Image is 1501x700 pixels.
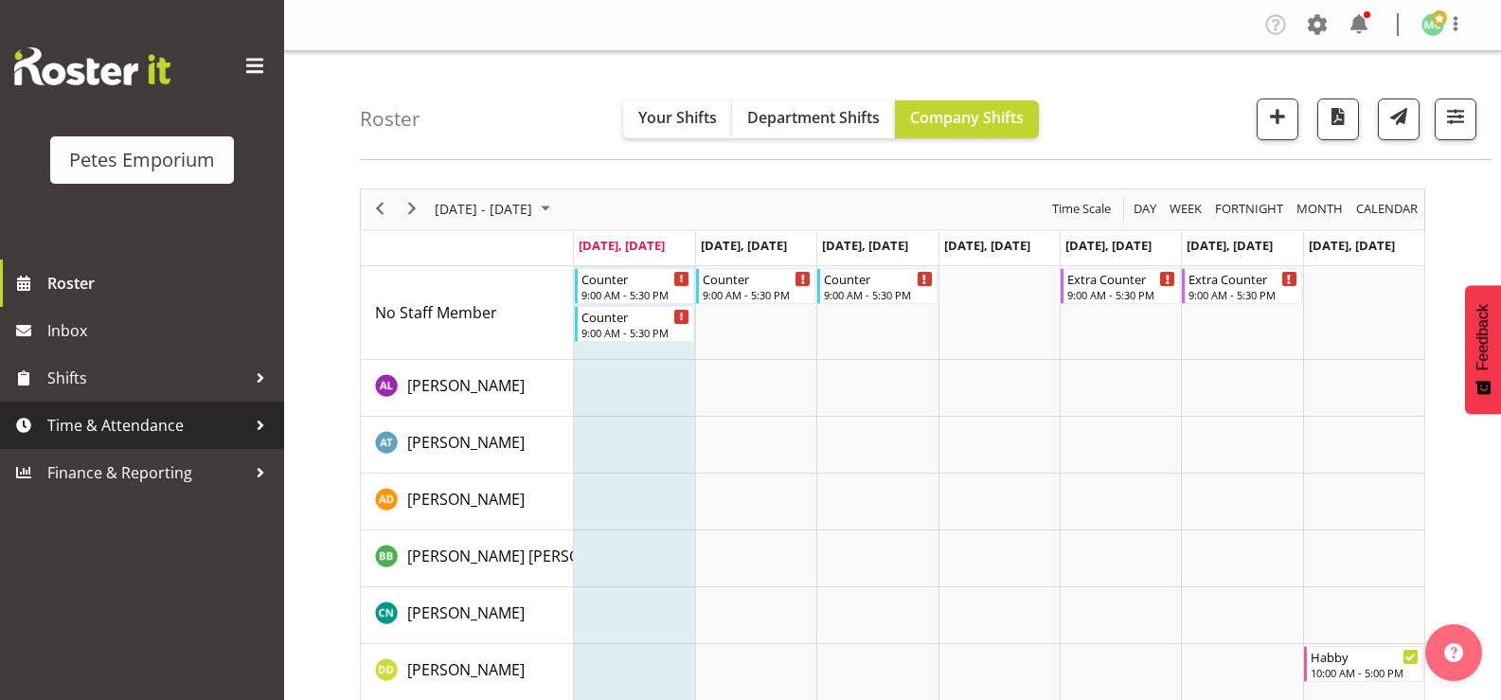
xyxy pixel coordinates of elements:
[1167,197,1206,221] button: Timeline Week
[910,107,1024,128] span: Company Shifts
[407,601,525,624] a: [PERSON_NAME]
[1049,197,1115,221] button: Time Scale
[1067,269,1175,288] div: Extra Counter
[701,237,787,254] span: [DATE], [DATE]
[364,189,396,229] div: previous period
[1168,197,1204,221] span: Week
[47,364,246,392] span: Shifts
[1444,643,1463,662] img: help-xxl-2.png
[361,587,574,644] td: Christine Neville resource
[14,47,170,85] img: Rosterit website logo
[1188,287,1296,302] div: 9:00 AM - 5:30 PM
[1311,665,1419,680] div: 10:00 AM - 5:00 PM
[1465,285,1501,414] button: Feedback - Show survey
[1213,197,1285,221] span: Fortnight
[1065,237,1152,254] span: [DATE], [DATE]
[407,431,525,454] a: [PERSON_NAME]
[581,287,689,302] div: 9:00 AM - 5:30 PM
[361,417,574,474] td: Alex-Micheal Taniwha resource
[407,546,646,566] span: [PERSON_NAME] [PERSON_NAME]
[69,146,215,174] div: Petes Emporium
[432,197,559,221] button: September 2025
[1474,304,1492,370] span: Feedback
[361,530,574,587] td: Beena Beena resource
[703,269,811,288] div: Counter
[433,197,534,221] span: [DATE] - [DATE]
[581,269,689,288] div: Counter
[822,237,908,254] span: [DATE], [DATE]
[361,266,574,360] td: No Staff Member resource
[824,287,932,302] div: 9:00 AM - 5:30 PM
[1131,197,1160,221] button: Timeline Day
[367,197,393,221] button: Previous
[581,307,689,326] div: Counter
[747,107,880,128] span: Department Shifts
[1309,237,1395,254] span: [DATE], [DATE]
[732,100,895,138] button: Department Shifts
[47,458,246,487] span: Finance & Reporting
[696,268,815,304] div: No Staff Member"s event - Counter Begin From Tuesday, September 30, 2025 at 9:00:00 AM GMT+13:00 ...
[1353,197,1421,221] button: Month
[703,287,811,302] div: 9:00 AM - 5:30 PM
[375,302,497,323] span: No Staff Member
[1295,197,1345,221] span: Month
[47,316,275,345] span: Inbox
[407,488,525,511] a: [PERSON_NAME]
[817,268,937,304] div: No Staff Member"s event - Counter Begin From Wednesday, October 1, 2025 at 9:00:00 AM GMT+13:00 E...
[1421,13,1444,36] img: melissa-cowen2635.jpg
[944,237,1030,254] span: [DATE], [DATE]
[581,325,689,340] div: 9:00 AM - 5:30 PM
[47,269,275,297] span: Roster
[1182,268,1301,304] div: No Staff Member"s event - Extra Counter Begin From Saturday, October 4, 2025 at 9:00:00 AM GMT+13...
[361,474,574,530] td: Amelia Denz resource
[407,374,525,397] a: [PERSON_NAME]
[47,411,246,440] span: Time & Attendance
[407,489,525,510] span: [PERSON_NAME]
[407,545,646,567] a: [PERSON_NAME] [PERSON_NAME]
[375,301,497,324] a: No Staff Member
[1378,99,1420,140] button: Send a list of all shifts for the selected filtered period to all rostered employees.
[407,375,525,396] span: [PERSON_NAME]
[575,306,694,342] div: No Staff Member"s event - Counter Begin From Monday, September 29, 2025 at 9:00:00 AM GMT+13:00 E...
[360,108,420,130] h4: Roster
[1187,237,1273,254] span: [DATE], [DATE]
[407,432,525,453] span: [PERSON_NAME]
[579,237,665,254] span: [DATE], [DATE]
[1317,99,1359,140] button: Download a PDF of the roster according to the set date range.
[1311,647,1419,666] div: Habby
[824,269,932,288] div: Counter
[407,602,525,623] span: [PERSON_NAME]
[396,189,428,229] div: next period
[638,107,717,128] span: Your Shifts
[400,197,425,221] button: Next
[1435,99,1476,140] button: Filter Shifts
[1050,197,1113,221] span: Time Scale
[1304,646,1423,682] div: Danielle Donselaar"s event - Habby Begin From Sunday, October 5, 2025 at 10:00:00 AM GMT+13:00 En...
[1067,287,1175,302] div: 9:00 AM - 5:30 PM
[1132,197,1158,221] span: Day
[407,659,525,680] span: [PERSON_NAME]
[1294,197,1347,221] button: Timeline Month
[1188,269,1296,288] div: Extra Counter
[1061,268,1180,304] div: No Staff Member"s event - Extra Counter Begin From Friday, October 3, 2025 at 9:00:00 AM GMT+13:0...
[428,189,562,229] div: Sep 29 - Oct 05, 2025
[361,360,574,417] td: Abigail Lane resource
[407,658,525,681] a: [PERSON_NAME]
[1354,197,1420,221] span: calendar
[1212,197,1287,221] button: Fortnight
[895,100,1039,138] button: Company Shifts
[623,100,732,138] button: Your Shifts
[575,268,694,304] div: No Staff Member"s event - Counter Begin From Monday, September 29, 2025 at 9:00:00 AM GMT+13:00 E...
[1257,99,1298,140] button: Add a new shift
